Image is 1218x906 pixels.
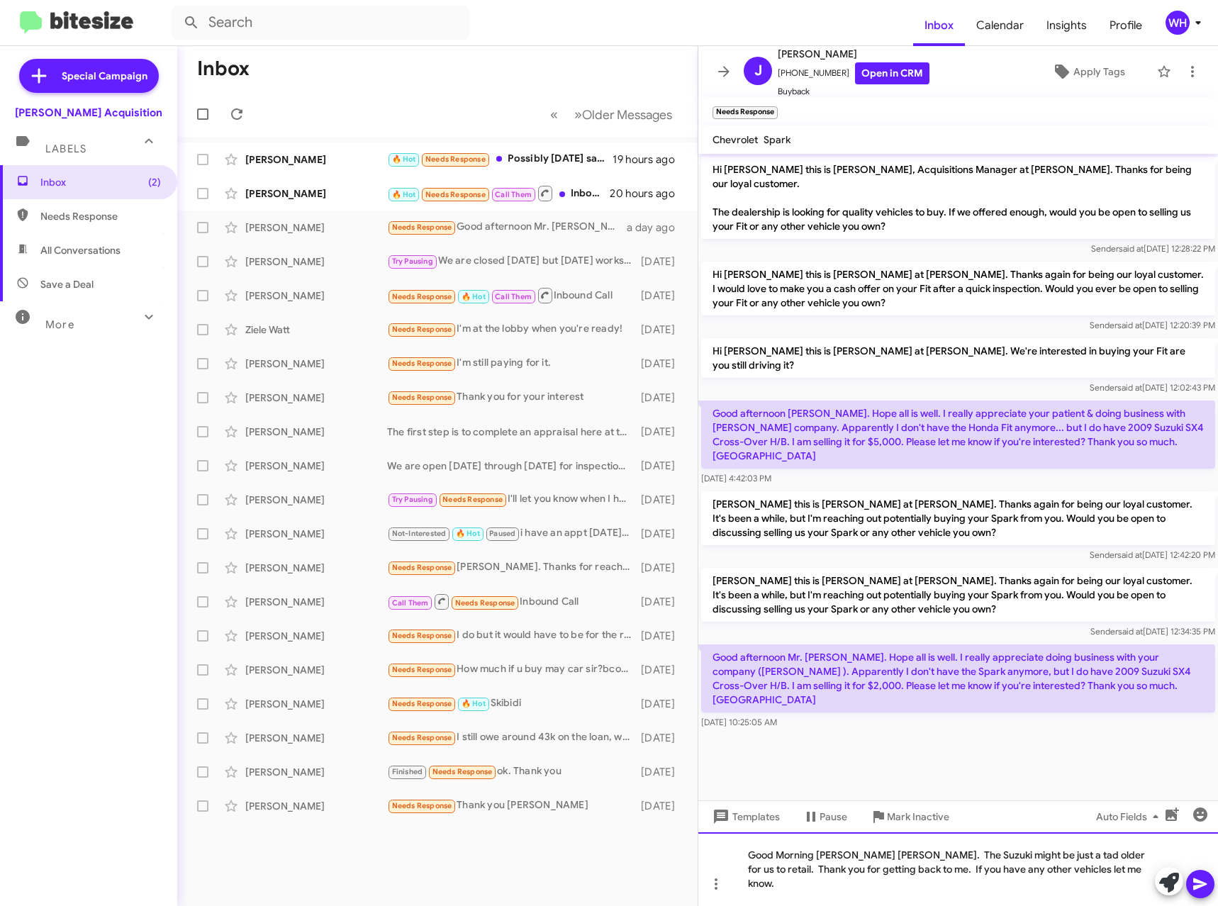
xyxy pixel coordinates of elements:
p: [PERSON_NAME] this is [PERSON_NAME] at [PERSON_NAME]. Thanks again for being our loyal customer. ... [701,568,1215,622]
span: said at [1117,549,1142,560]
span: Special Campaign [62,69,147,83]
div: [PERSON_NAME] [245,152,387,167]
div: Possibly [DATE] same time? [387,151,613,167]
div: Good Morning [PERSON_NAME] [PERSON_NAME]. The Suzuki might be just a tad older for us to retail. ... [698,832,1218,906]
a: Insights [1035,5,1098,46]
span: [PERSON_NAME] [778,45,929,62]
span: Auto Fields [1096,804,1164,829]
div: 20 hours ago [610,186,686,201]
span: Sender [DATE] 12:28:22 PM [1091,243,1215,254]
span: Needs Response [425,190,486,199]
div: Inbound Call [387,286,638,304]
div: How much if u buy may car sir?bcoz post it already in market place,I open my car price is 35k sir. [387,661,638,678]
a: Profile [1098,5,1153,46]
div: [PERSON_NAME] [245,561,387,575]
span: [PHONE_NUMBER] [778,62,929,84]
span: Older Messages [582,107,672,123]
div: [PERSON_NAME] [245,527,387,541]
span: Try Pausing [392,495,433,504]
div: [DATE] [638,663,686,677]
div: [DATE] [638,595,686,609]
div: [DATE] [638,425,686,439]
button: WH [1153,11,1202,35]
div: [DATE] [638,561,686,575]
div: We are closed [DATE] but [DATE] works. Are you looking to just sell it or trade it in? [387,253,638,269]
span: 🔥 Hot [392,155,416,164]
div: I'll let you know when I have time to come by [387,491,638,508]
div: [DATE] [638,629,686,643]
input: Search [172,6,469,40]
span: All Conversations [40,243,121,257]
span: 🔥 Hot [462,292,486,301]
div: [DATE] [638,697,686,711]
span: 🔥 Hot [462,699,486,708]
span: Finished [392,767,423,776]
span: Needs Response [425,155,486,164]
span: Needs Response [455,598,515,608]
span: Needs Response [392,699,452,708]
span: Needs Response [392,733,452,742]
span: Spark [764,133,790,146]
span: said at [1119,243,1144,254]
div: 19 hours ago [613,152,686,167]
span: Paused [489,529,515,538]
div: [DATE] [638,357,686,371]
span: » [574,106,582,123]
span: [DATE] 10:25:05 AM [701,717,777,727]
span: Call Them [495,292,532,301]
div: I do but it would have to be for the right price [387,627,638,644]
p: Good afternoon Mr. [PERSON_NAME]. Hope all is well. I really appreciate doing business with your ... [701,644,1215,712]
div: [PERSON_NAME] [245,289,387,303]
div: [DATE] [638,765,686,779]
div: i have an appt [DATE][DATE]8AM once that's done i'm free - as well as already on property [387,525,638,542]
div: ok. Thank you [387,764,638,780]
span: Needs Response [392,631,452,640]
span: Inbox [40,175,161,189]
span: Mark Inactive [887,804,949,829]
div: Thank you for your interest [387,389,638,406]
div: Thank you [PERSON_NAME] [387,798,638,814]
div: [PERSON_NAME] [245,391,387,405]
div: Good afternoon Mr. [PERSON_NAME]. Hope all is well. I really appreciate doing business with your ... [387,219,627,235]
div: a day ago [627,220,686,235]
span: said at [1117,382,1142,393]
div: Inbound Call [387,593,638,610]
div: [PERSON_NAME] [245,186,387,201]
span: said at [1118,626,1143,637]
a: Calendar [965,5,1035,46]
p: [PERSON_NAME] this is [PERSON_NAME] at [PERSON_NAME]. Thanks again for being our loyal customer. ... [701,491,1215,545]
a: Special Campaign [19,59,159,93]
button: Templates [698,804,791,829]
span: Needs Response [392,393,452,402]
span: Sender [DATE] 12:42:20 PM [1090,549,1215,560]
div: [DATE] [638,527,686,541]
div: Inbound Call [387,184,610,202]
button: Mark Inactive [859,804,961,829]
button: Previous [542,100,566,129]
span: Try Pausing [392,257,433,266]
span: (2) [148,175,161,189]
a: Inbox [913,5,965,46]
div: WH [1166,11,1190,35]
div: [DATE] [638,493,686,507]
div: Ziele Watt [245,323,387,337]
span: Needs Response [40,209,161,223]
div: [PERSON_NAME]. Thanks for reaching out. I'm currently working with someone on a private sale, but... [387,559,638,576]
span: Needs Response [432,767,493,776]
span: Chevrolet [713,133,758,146]
div: Skibidi [387,695,638,712]
div: [PERSON_NAME] [245,255,387,269]
h1: Inbox [197,57,250,80]
p: Hi [PERSON_NAME] this is [PERSON_NAME] at [PERSON_NAME]. Thanks again for being our loyal custome... [701,262,1215,315]
span: Call Them [392,598,429,608]
span: Save a Deal [40,277,94,291]
div: [DATE] [638,391,686,405]
span: Needs Response [392,292,452,301]
span: said at [1117,320,1142,330]
div: [DATE] [638,323,686,337]
div: [PERSON_NAME] [245,357,387,371]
